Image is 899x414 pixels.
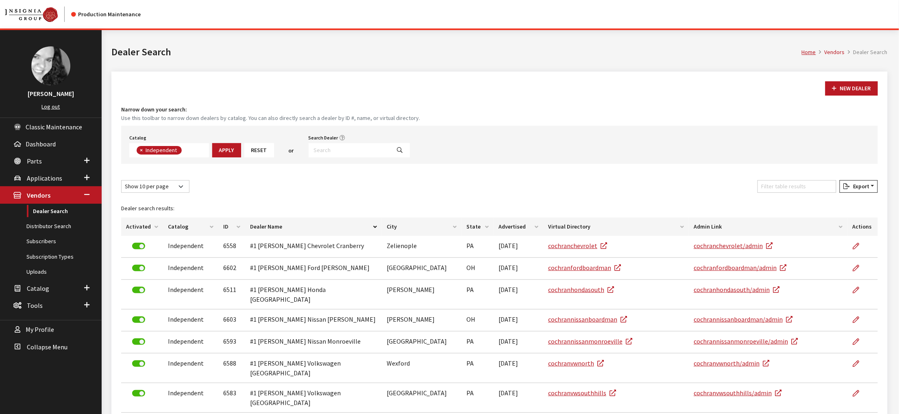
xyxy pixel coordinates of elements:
a: cochranfordboardman/admin [694,264,786,272]
td: PA [461,280,494,309]
td: Independent [163,383,218,413]
input: Filter table results [758,180,836,193]
span: Export [850,183,869,190]
td: PA [461,331,494,353]
td: [PERSON_NAME] [382,309,461,331]
li: Dealer Search [845,48,888,57]
label: Deactivate Dealer [132,360,145,367]
button: Export [840,180,878,193]
th: City: activate to sort column ascending [382,218,461,236]
span: Catalog [27,284,49,292]
th: Dealer Name: activate to sort column descending [245,218,381,236]
td: [DATE] [494,236,543,258]
h1: Dealer Search [111,45,802,59]
button: Apply [212,143,241,157]
a: Log out [42,103,60,110]
td: Wexford [382,353,461,383]
label: Deactivate Dealer [132,390,145,397]
li: Independent [137,146,182,155]
a: cochranvwnorth/admin [694,359,769,367]
td: 6588 [218,353,245,383]
th: Advertised: activate to sort column ascending [494,218,543,236]
span: Vendors [27,192,50,200]
a: Edit Dealer [853,309,866,330]
span: Applications [27,174,62,182]
a: Edit Dealer [853,383,866,403]
a: cochranchevrolet [548,242,607,250]
label: Deactivate Dealer [132,243,145,249]
a: Edit Dealer [853,258,866,278]
a: cochranvwsouthhills [548,389,616,397]
span: Independent [145,146,179,154]
span: Select [129,143,209,157]
a: cochrannissanmonroeville [548,337,632,345]
li: Vendors [816,48,845,57]
td: [GEOGRAPHIC_DATA] [382,383,461,413]
label: Deactivate Dealer [132,316,145,323]
td: Independent [163,280,218,309]
span: or [289,146,294,155]
button: New Dealer [825,81,878,96]
td: PA [461,383,494,413]
td: [DATE] [494,280,543,309]
img: Catalog Maintenance [5,7,58,22]
label: Search Dealer [309,134,338,142]
td: Independent [163,353,218,383]
td: #1 [PERSON_NAME] Ford [PERSON_NAME] [245,258,381,280]
button: Search [390,143,410,157]
label: Deactivate Dealer [132,265,145,271]
a: cochranfordboardman [548,264,621,272]
a: Insignia Group logo [5,7,71,22]
a: cochranvwsouthhills/admin [694,389,781,397]
span: × [140,146,143,154]
input: Search [309,143,391,157]
a: Edit Dealer [853,280,866,300]
th: Activated: activate to sort column ascending [121,218,163,236]
caption: Dealer search results: [121,199,878,218]
span: Tools [27,301,43,309]
td: 6603 [218,309,245,331]
label: Deactivate Dealer [132,287,145,293]
td: Independent [163,331,218,353]
td: 6593 [218,331,245,353]
th: Virtual Directory: activate to sort column ascending [543,218,689,236]
span: My Profile [26,326,54,334]
a: cochrannissanmonroeville/admin [694,337,798,345]
td: #1 [PERSON_NAME] Nissan Monroeville [245,331,381,353]
th: Catalog: activate to sort column ascending [163,218,218,236]
td: OH [461,258,494,280]
td: 6583 [218,383,245,413]
span: Parts [27,157,42,165]
h4: Narrow down your search: [121,105,878,114]
td: #1 [PERSON_NAME] Chevrolet Cranberry [245,236,381,258]
a: Edit Dealer [853,331,866,352]
td: 6558 [218,236,245,258]
td: 6602 [218,258,245,280]
td: PA [461,353,494,383]
label: Catalog [129,134,146,142]
a: cochranhondasouth [548,285,614,294]
td: Zelienople [382,236,461,258]
td: PA [461,236,494,258]
span: Dashboard [26,140,56,148]
td: [DATE] [494,331,543,353]
label: Deactivate Dealer [132,338,145,345]
a: cochranchevrolet/admin [694,242,773,250]
td: [DATE] [494,383,543,413]
td: [DATE] [494,353,543,383]
th: Actions [848,218,878,236]
a: Home [802,48,816,56]
th: Admin Link: activate to sort column ascending [689,218,847,236]
span: Classic Maintenance [26,123,82,131]
a: Edit Dealer [853,353,866,374]
a: cochranvwnorth [548,359,604,367]
small: Use this toolbar to narrow down dealers by catalog. You can also directly search a dealer by ID #... [121,114,878,122]
td: Independent [163,258,218,280]
a: cochrannissanboardman/admin [694,315,792,323]
textarea: Search [184,147,188,155]
a: cochranhondasouth/admin [694,285,779,294]
td: [GEOGRAPHIC_DATA] [382,258,461,280]
img: Khrystal Dorton [31,46,70,85]
th: ID: activate to sort column ascending [218,218,245,236]
button: Remove item [137,146,145,155]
